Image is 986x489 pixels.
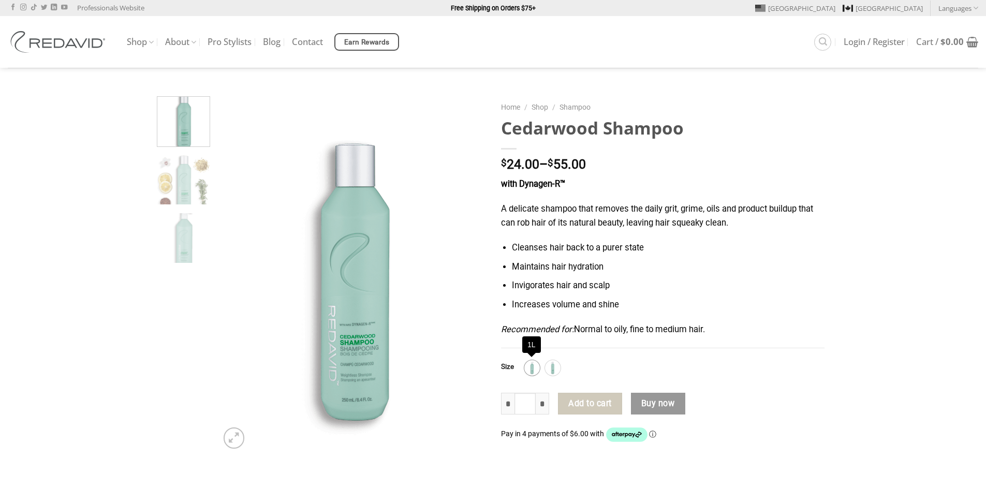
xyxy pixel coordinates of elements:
[514,393,536,414] input: Product quantity
[334,33,399,51] a: Earn Rewards
[940,36,964,48] bdi: 0.00
[501,324,574,334] em: Recommended for:
[552,103,555,111] span: /
[165,32,196,52] a: About
[524,103,527,111] span: /
[8,31,111,53] img: REDAVID Salon Products | United States
[755,1,835,16] a: [GEOGRAPHIC_DATA]
[263,33,281,51] a: Blog
[501,158,825,171] p: –
[938,1,978,16] a: Languages
[217,96,485,454] img: REDAVID Cedarwood Shampoo - 1
[501,157,539,172] bdi: 24.00
[843,1,923,16] a: [GEOGRAPHIC_DATA]
[157,155,210,208] img: REDAVID Cedarwood Shampoo
[61,4,67,11] a: Follow on YouTube
[501,323,825,337] p: Normal to oily, fine to medium hair.
[20,4,26,11] a: Follow on Instagram
[844,33,905,51] a: Login / Register
[157,213,210,265] img: REDAVID Cedarwood Shampoo - Liter
[501,103,520,111] a: Home
[501,179,565,189] strong: with Dynagen-R™
[31,4,37,11] a: Follow on TikTok
[451,4,536,12] strong: Free Shipping on Orders $75+
[501,158,507,168] span: $
[512,241,824,255] li: Cleanses hair back to a purer state
[501,429,606,438] span: Pay in 4 payments of $6.00 with
[501,363,514,371] label: Size
[631,393,685,414] button: Buy now
[512,279,824,293] li: Invigorates hair and scalp
[546,361,560,375] img: 250ml
[525,361,539,375] img: 1L
[512,260,824,274] li: Maintains hair hydration
[344,37,390,48] span: Earn Rewards
[916,31,978,53] a: Cart / $0.00
[10,4,16,11] a: Follow on Facebook
[501,117,825,139] h1: Cedarwood Shampoo
[558,393,622,414] button: Add to cart
[127,32,154,52] a: Shop
[916,38,964,46] span: Cart /
[532,103,548,111] a: Shop
[208,33,252,51] a: Pro Stylists
[41,4,47,11] a: Follow on Twitter
[814,34,831,51] a: Search
[560,103,591,111] a: Shampoo
[940,36,946,48] span: $
[512,298,824,312] li: Increases volume and shine
[292,33,323,51] a: Contact
[157,94,210,146] img: REDAVID Cedarwood Shampoo - 1
[844,38,905,46] span: Login / Register
[548,157,586,172] bdi: 55.00
[51,4,57,11] a: Follow on LinkedIn
[649,429,656,438] a: Information - Opens a dialog
[501,202,825,230] p: A delicate shampoo that removes the daily grit, grime, oils and product buildup that can rob hair...
[548,158,553,168] span: $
